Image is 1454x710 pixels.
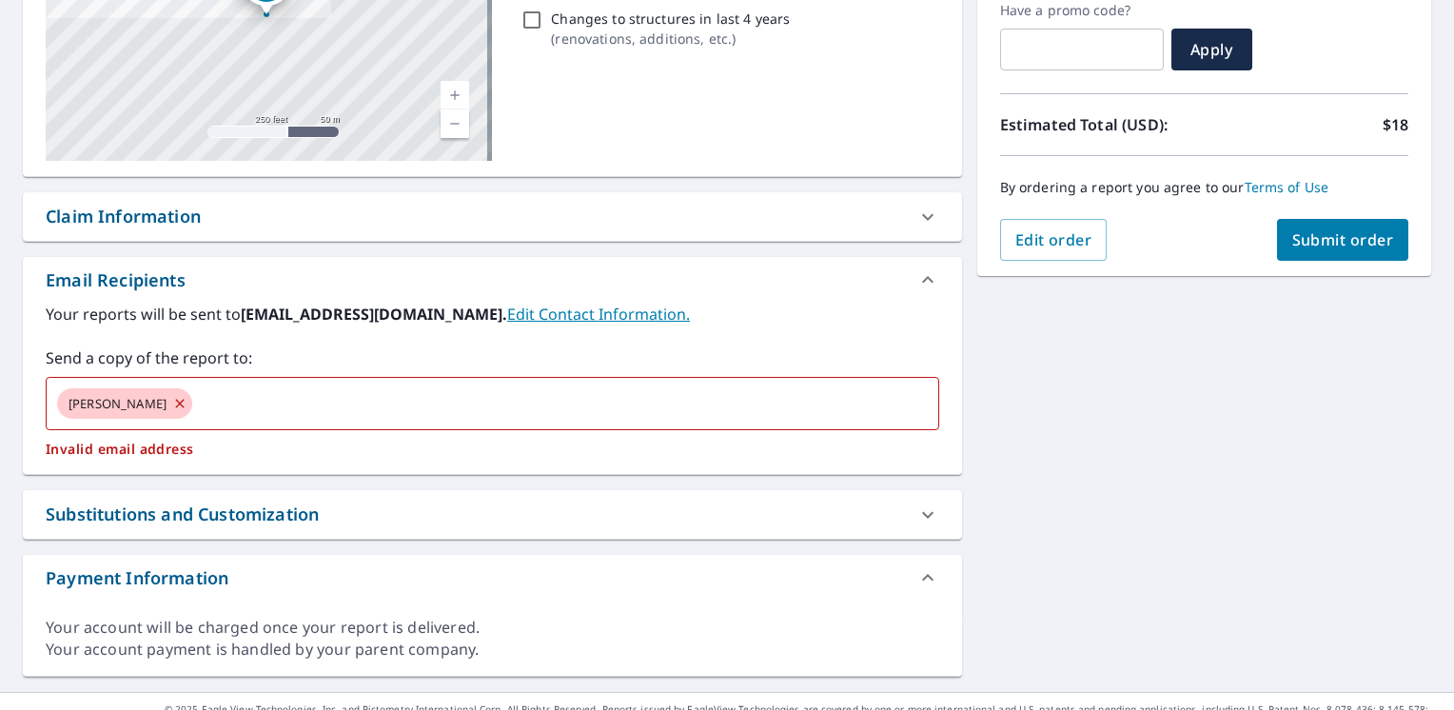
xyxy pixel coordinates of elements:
div: Email Recipients [23,257,962,303]
p: Changes to structures in last 4 years [551,9,790,29]
label: Have a promo code? [1000,2,1164,19]
button: Apply [1171,29,1252,70]
p: Estimated Total (USD): [1000,113,1205,136]
div: Claim Information [46,204,201,229]
div: Claim Information [23,192,962,241]
p: ( renovations, additions, etc. ) [551,29,790,49]
span: Submit order [1292,229,1394,250]
div: Substitutions and Customization [23,490,962,539]
div: [PERSON_NAME] [57,388,192,419]
a: EditContactInfo [507,304,690,325]
span: [PERSON_NAME] [57,395,178,413]
p: Invalid email address [46,441,939,458]
div: Your account will be charged once your report is delivered. [46,617,939,639]
a: Current Level 17, Zoom Out [441,109,469,138]
button: Edit order [1000,219,1108,261]
div: Substitutions and Customization [46,502,319,527]
span: Edit order [1015,229,1092,250]
p: $18 [1383,113,1408,136]
label: Your reports will be sent to [46,303,939,325]
div: Your account payment is handled by your parent company. [46,639,939,661]
button: Submit order [1277,219,1409,261]
div: Payment Information [23,555,962,601]
p: By ordering a report you agree to our [1000,179,1408,196]
div: Email Recipients [46,267,186,293]
label: Send a copy of the report to: [46,346,939,369]
div: Payment Information [46,565,228,591]
b: [EMAIL_ADDRESS][DOMAIN_NAME]. [241,304,507,325]
a: Current Level 17, Zoom In [441,81,469,109]
span: Apply [1187,39,1237,60]
a: Terms of Use [1245,178,1329,196]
